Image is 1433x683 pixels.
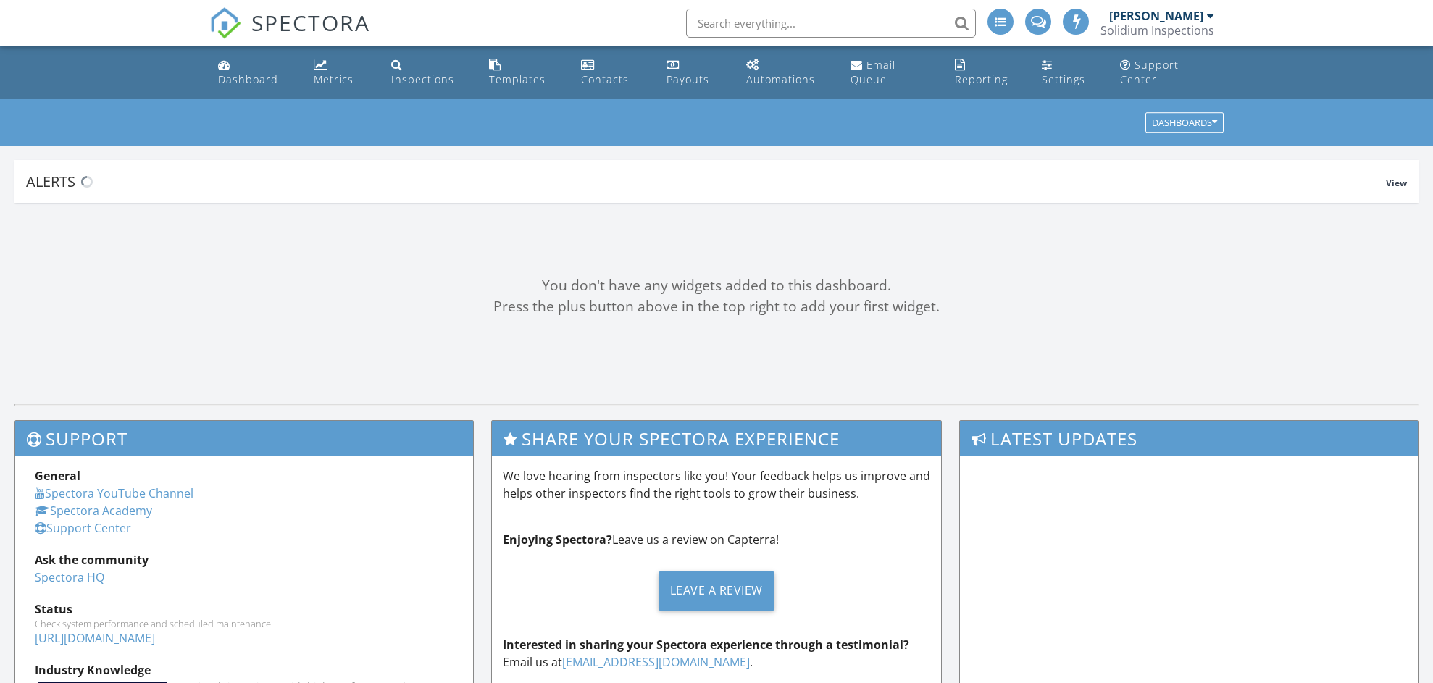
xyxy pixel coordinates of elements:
a: Metrics [308,52,374,93]
img: The Best Home Inspection Software - Spectora [209,7,241,39]
h3: Share Your Spectora Experience [492,421,941,456]
div: Alerts [26,172,1386,191]
a: Payouts [661,52,729,93]
span: SPECTORA [251,7,370,38]
a: Spectora Academy [35,503,152,519]
div: Industry Knowledge [35,661,454,679]
div: Metrics [314,72,354,86]
a: Email Queue [845,52,937,93]
p: We love hearing from inspectors like you! Your feedback helps us improve and helps other inspecto... [503,467,930,502]
div: Payouts [667,72,709,86]
a: Inspections [385,52,472,93]
a: SPECTORA [209,20,370,50]
div: Ask the community [35,551,454,569]
div: You don't have any widgets added to this dashboard. [14,275,1419,296]
div: Status [35,600,454,618]
a: Dashboard [212,52,296,93]
a: Leave a Review [503,560,930,621]
strong: General [35,468,80,484]
div: Reporting [955,72,1008,86]
a: Spectora YouTube Channel [35,485,193,501]
a: Automations (Advanced) [740,52,833,93]
div: Automations [746,72,815,86]
a: Contacts [575,52,649,93]
a: Settings [1036,52,1103,93]
div: Press the plus button above in the top right to add your first widget. [14,296,1419,317]
a: Spectora HQ [35,569,104,585]
p: Email us at . [503,636,930,671]
a: Support Center [35,520,131,536]
a: Support Center [1114,52,1221,93]
div: Check system performance and scheduled maintenance. [35,618,454,629]
button: Dashboards [1145,113,1224,133]
div: Dashboards [1152,118,1217,128]
div: Dashboard [218,72,278,86]
div: Support Center [1120,58,1179,86]
div: Leave a Review [659,571,774,611]
h3: Latest Updates [960,421,1418,456]
a: Templates [483,52,564,93]
div: Contacts [581,72,629,86]
h3: Support [15,421,473,456]
a: [URL][DOMAIN_NAME] [35,630,155,646]
a: [EMAIL_ADDRESS][DOMAIN_NAME] [562,654,750,670]
span: View [1386,177,1407,189]
div: [PERSON_NAME] [1109,9,1203,23]
div: Settings [1042,72,1085,86]
strong: Interested in sharing your Spectora experience through a testimonial? [503,637,909,653]
a: Reporting [949,52,1025,93]
div: Solidium Inspections [1100,23,1214,38]
p: Leave us a review on Capterra! [503,531,930,548]
div: Inspections [391,72,454,86]
strong: Enjoying Spectora? [503,532,612,548]
div: Templates [489,72,546,86]
div: Email Queue [851,58,895,86]
input: Search everything... [686,9,976,38]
